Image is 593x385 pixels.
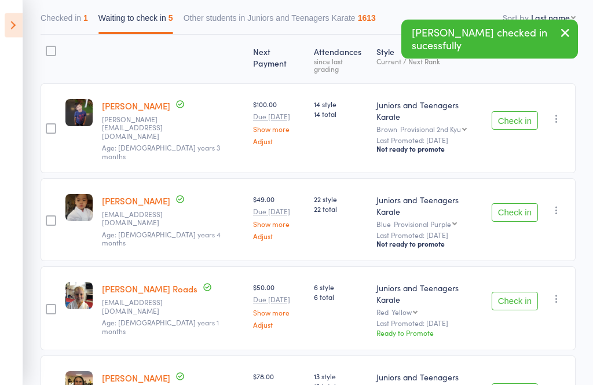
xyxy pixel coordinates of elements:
[376,232,482,240] small: Last Promoted: [DATE]
[376,320,482,328] small: Last Promoted: [DATE]
[253,233,305,240] a: Adjust
[376,137,482,145] small: Last Promoted: [DATE]
[102,283,197,295] a: [PERSON_NAME] Roads
[372,41,486,79] div: Style
[102,230,221,248] span: Age: [DEMOGRAPHIC_DATA] years 4 months
[503,12,529,24] label: Sort by
[102,211,177,228] small: kennybhui@yahoo.com
[102,143,220,161] span: Age: [DEMOGRAPHIC_DATA] years 3 months
[376,195,482,218] div: Juniors and Teenagers Karate
[253,138,305,145] a: Adjust
[102,318,219,336] span: Age: [DEMOGRAPHIC_DATA] years 1 months
[102,100,170,112] a: [PERSON_NAME]
[102,299,177,316] small: aroads@gmail.com
[253,283,305,328] div: $50.00
[169,14,173,23] div: 5
[376,328,482,338] div: Ready to Promote
[376,221,482,228] div: Blue
[314,109,368,119] span: 14 total
[394,221,451,228] div: Provisional Purple
[184,8,376,35] button: Other students in Juniors and Teenagers Karate1613
[401,20,578,59] div: [PERSON_NAME] checked in sucessfully
[253,126,305,133] a: Show more
[400,126,461,133] div: Provisional 2nd Kyu
[65,283,93,310] img: image1742968453.png
[253,195,305,240] div: $49.00
[248,41,309,79] div: Next Payment
[492,292,538,311] button: Check in
[253,113,305,121] small: Due [DATE]
[391,309,412,316] div: Yellow
[41,8,88,35] button: Checked in1
[253,221,305,228] a: Show more
[253,321,305,329] a: Adjust
[376,240,482,249] div: Not ready to promote
[102,116,177,141] small: regina.cheah@gmail.com
[314,195,368,204] span: 22 style
[376,58,482,65] div: Current / Next Rank
[253,208,305,216] small: Due [DATE]
[314,372,368,382] span: 13 style
[314,292,368,302] span: 6 total
[253,296,305,304] small: Due [DATE]
[314,283,368,292] span: 6 style
[376,145,482,154] div: Not ready to promote
[98,8,173,35] button: Waiting to check in5
[65,100,93,127] img: image1613451118.png
[314,204,368,214] span: 22 total
[102,372,170,384] a: [PERSON_NAME]
[253,100,305,145] div: $100.00
[492,112,538,130] button: Check in
[65,195,93,222] img: image1613448281.png
[376,126,482,133] div: Brown
[253,309,305,317] a: Show more
[102,195,170,207] a: [PERSON_NAME]
[376,309,482,316] div: Red
[358,14,376,23] div: 1613
[314,100,368,109] span: 14 style
[531,12,570,24] div: Last name
[376,283,482,306] div: Juniors and Teenagers Karate
[376,100,482,123] div: Juniors and Teenagers Karate
[309,41,372,79] div: Atten­dances
[314,58,368,73] div: since last grading
[83,14,88,23] div: 1
[492,204,538,222] button: Check in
